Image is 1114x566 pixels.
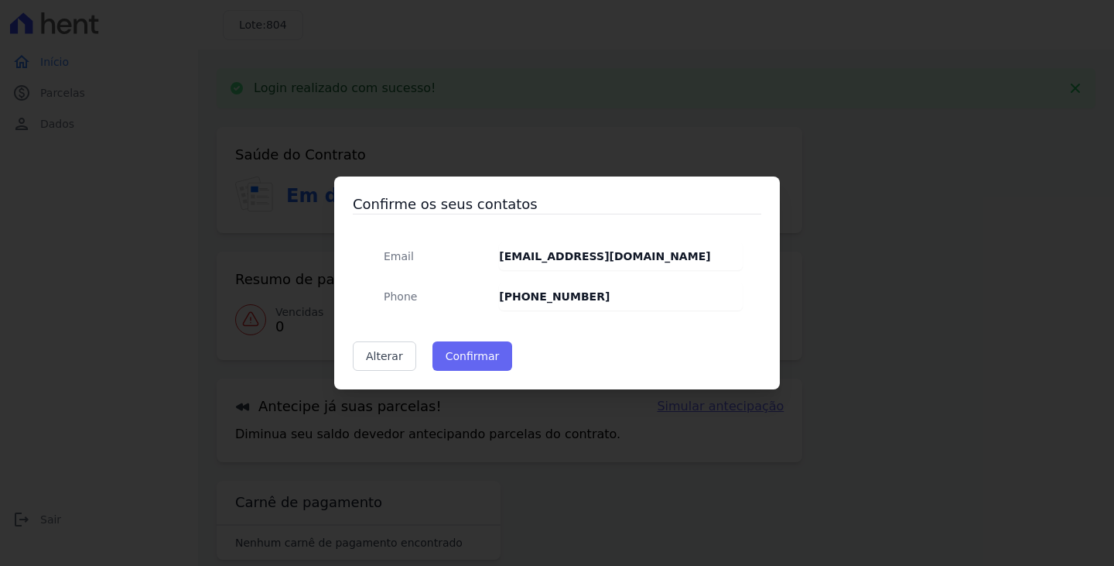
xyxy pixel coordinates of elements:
h3: Confirme os seus contatos [353,195,761,214]
span: translation missing: pt-BR.public.contracts.modal.confirmation.phone [384,290,417,303]
button: Confirmar [432,341,513,371]
span: translation missing: pt-BR.public.contracts.modal.confirmation.email [384,250,414,262]
a: Alterar [353,341,416,371]
strong: [EMAIL_ADDRESS][DOMAIN_NAME] [499,250,710,262]
strong: [PHONE_NUMBER] [499,290,610,303]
